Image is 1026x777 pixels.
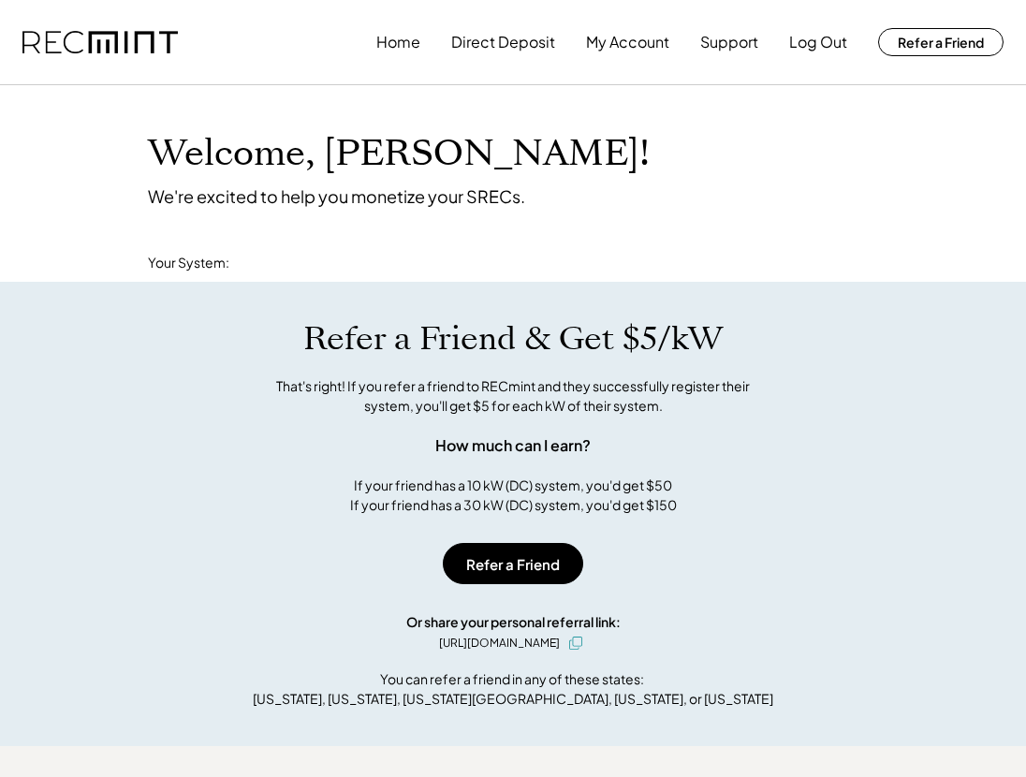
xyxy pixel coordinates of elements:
[586,23,669,61] button: My Account
[451,23,555,61] button: Direct Deposit
[256,376,770,416] div: That's right! If you refer a friend to RECmint and they successfully register their system, you'l...
[148,185,525,207] div: We're excited to help you monetize your SRECs.
[22,31,178,54] img: recmint-logotype%403x.png
[700,23,758,61] button: Support
[564,632,587,654] button: click to copy
[443,543,583,584] button: Refer a Friend
[406,612,621,632] div: Or share your personal referral link:
[148,254,229,272] div: Your System:
[878,28,1004,56] button: Refer a Friend
[148,132,650,176] h1: Welcome, [PERSON_NAME]!
[435,434,591,457] div: How much can I earn?
[253,669,773,709] div: You can refer a friend in any of these states: [US_STATE], [US_STATE], [US_STATE][GEOGRAPHIC_DATA...
[303,319,723,359] h1: Refer a Friend & Get $5/kW
[789,23,847,61] button: Log Out
[376,23,420,61] button: Home
[439,635,560,652] div: [URL][DOMAIN_NAME]
[350,476,677,515] div: If your friend has a 10 kW (DC) system, you'd get $50 If your friend has a 30 kW (DC) system, you...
